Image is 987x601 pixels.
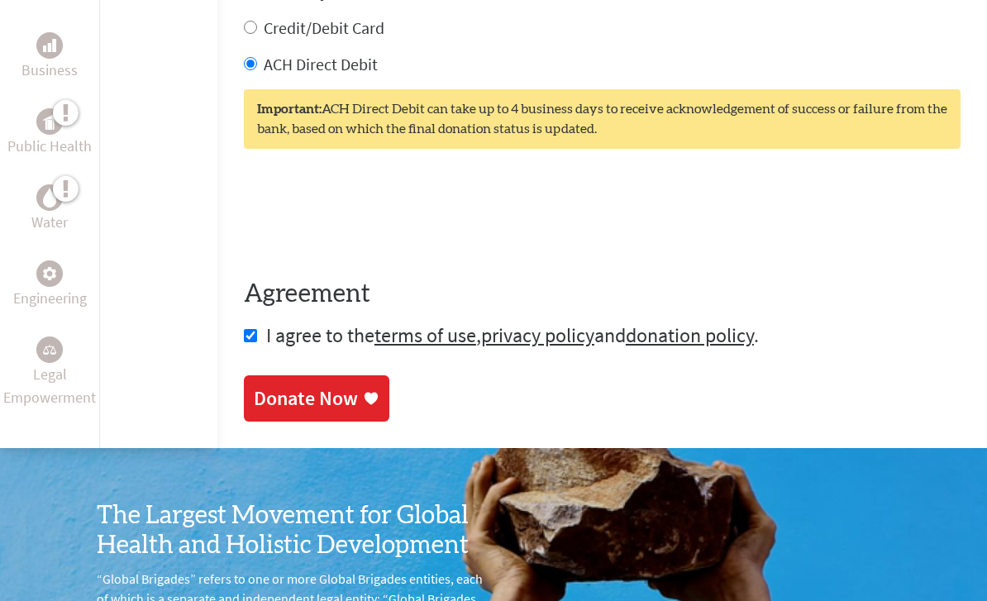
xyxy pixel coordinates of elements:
[36,336,63,363] div: Legal Empowerment
[257,103,322,116] strong: Important:
[266,322,759,348] span: I agree to the , and .
[7,135,92,158] p: Public Health
[13,287,87,310] p: Engineering
[43,39,56,52] img: Business
[31,211,68,234] p: Water
[43,188,56,207] img: Water
[43,345,56,355] img: Legal Empowerment
[13,260,87,310] a: EngineeringEngineering
[374,322,476,348] a: terms of use
[254,385,358,412] div: Donate Now
[43,267,56,280] img: Engineering
[244,89,961,149] div: ACH Direct Debit can take up to 4 business days to receive acknowledgement of success or failure ...
[244,279,961,309] h4: Agreement
[3,336,96,409] a: Legal EmpowermentLegal Empowerment
[244,182,495,246] iframe: reCAPTCHA
[3,363,96,409] p: Legal Empowerment
[36,108,63,135] div: Public Health
[36,260,63,287] div: Engineering
[244,375,389,422] a: Donate Now
[36,184,63,211] div: Water
[97,501,493,560] h3: The Largest Movement for Global Health and Holistic Development
[31,184,68,234] a: WaterWater
[626,322,754,348] a: donation policy
[21,59,78,82] p: Business
[7,108,92,158] a: Public HealthPublic Health
[481,322,594,348] a: privacy policy
[43,113,56,130] img: Public Health
[264,54,378,74] label: ACH Direct Debit
[36,32,63,59] div: Business
[21,32,78,82] a: BusinessBusiness
[264,17,384,38] label: Credit/Debit Card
